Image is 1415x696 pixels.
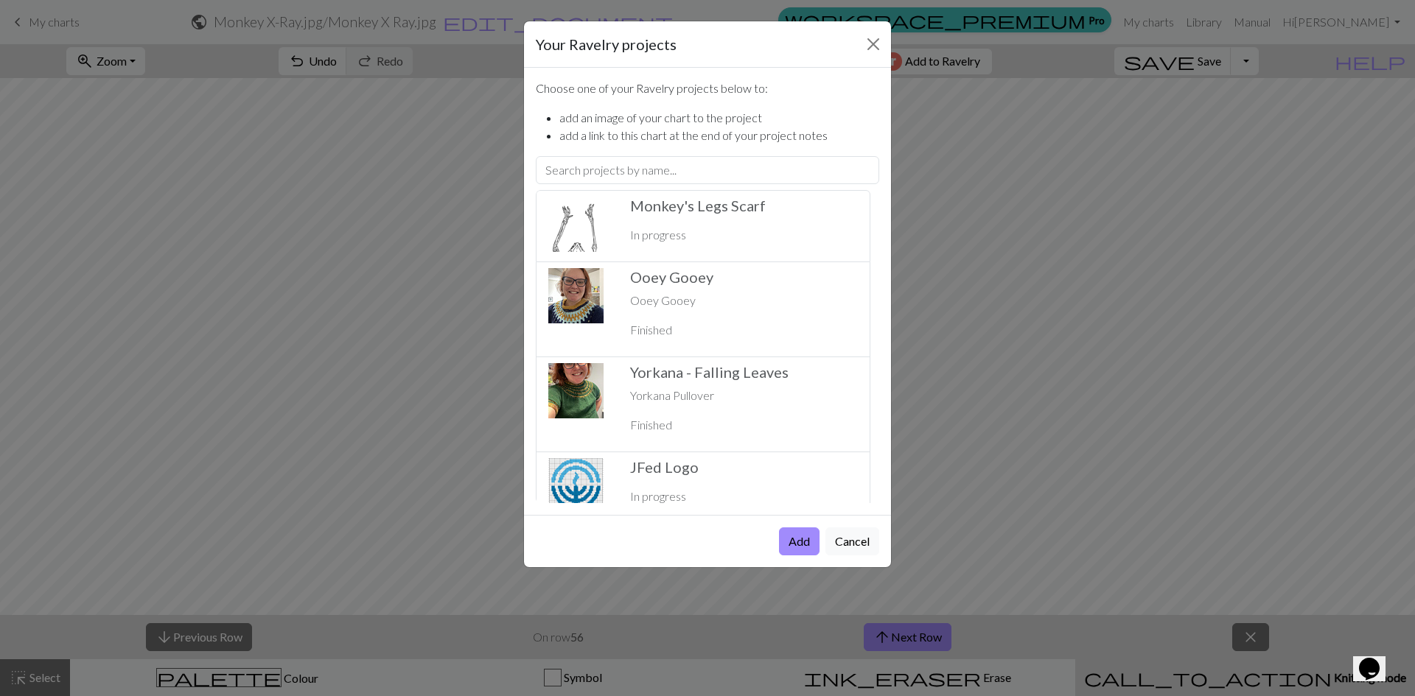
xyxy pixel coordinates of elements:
[548,458,604,513] img: Project thumbnail
[630,458,858,476] h5: JFed Logo ️
[630,387,858,404] p: Yorkana Pullover
[536,156,879,184] input: Search projects by name...
[825,527,879,555] button: Cancel
[862,32,885,56] button: Close
[630,226,858,244] p: In progress
[548,268,604,323] img: Project thumbnail
[559,109,879,127] li: add an image of your chart to the project
[1353,637,1400,681] iframe: chat widget
[630,363,858,381] h5: Yorkana - Falling Leaves ️
[559,127,879,144] li: add a link to this chart at the end of your project notes
[548,197,604,252] img: Project thumbnail
[630,268,858,286] h5: Ooey Gooey ️
[779,527,820,555] button: Add
[630,197,858,214] h5: Monkey's Legs Scarf ️
[630,292,858,309] p: Ooey Gooey
[536,33,677,55] h5: Your Ravelry projects
[630,416,858,434] p: Finished
[630,321,858,339] p: Finished
[548,363,604,418] img: Project thumbnail
[536,80,879,97] p: Choose one of your Ravelry projects below to:
[630,488,858,505] p: In progress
